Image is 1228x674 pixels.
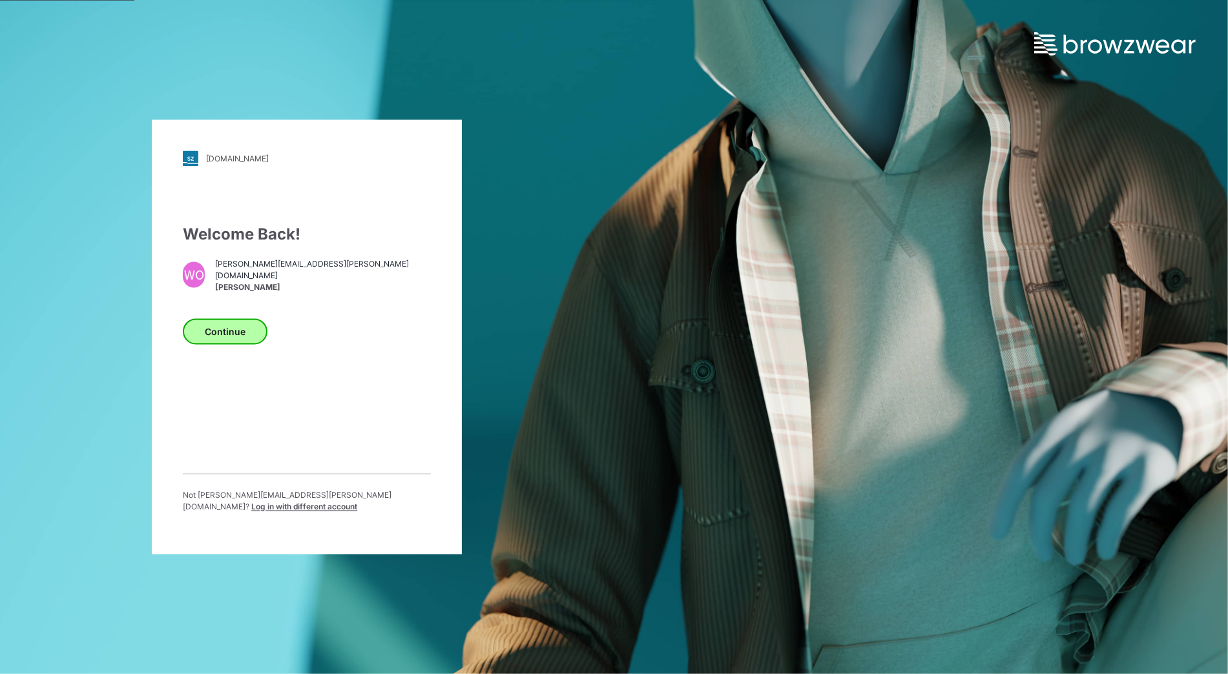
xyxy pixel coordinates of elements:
[1034,32,1196,56] img: browzwear-logo.e42bd6dac1945053ebaf764b6aa21510.svg
[183,223,431,247] div: Welcome Back!
[183,319,267,345] button: Continue
[206,154,269,163] div: [DOMAIN_NAME]
[251,502,357,512] span: Log in with different account
[183,151,198,167] img: stylezone-logo.562084cfcfab977791bfbf7441f1a819.svg
[183,151,431,167] a: [DOMAIN_NAME]
[183,262,205,288] div: WO
[215,258,431,281] span: [PERSON_NAME][EMAIL_ADDRESS][PERSON_NAME][DOMAIN_NAME]
[215,281,431,293] span: [PERSON_NAME]
[183,490,431,513] p: Not [PERSON_NAME][EMAIL_ADDRESS][PERSON_NAME][DOMAIN_NAME] ?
